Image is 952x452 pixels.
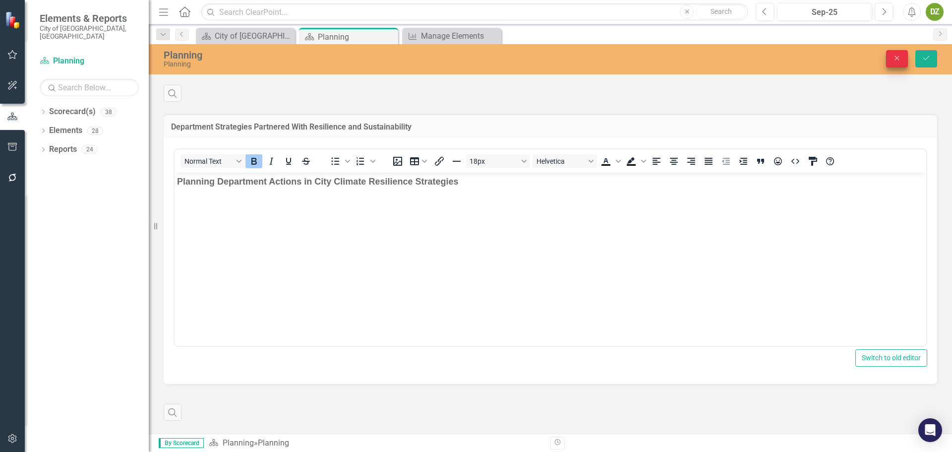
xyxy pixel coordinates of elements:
div: 38 [101,108,117,116]
button: Horizontal line [448,154,465,168]
button: Search [696,5,746,19]
a: Manage Elements [405,30,499,42]
button: Insert image [389,154,406,168]
a: Planning [223,438,254,448]
button: Sep-25 [777,3,872,21]
img: ClearPoint Strategy [5,11,22,28]
button: Insert/edit link [431,154,448,168]
button: Emojis [770,154,786,168]
div: Manage Elements [421,30,499,42]
span: Helvetica [536,157,585,165]
input: Search Below... [40,79,139,96]
div: Open Intercom Messenger [918,418,942,442]
button: Align right [683,154,700,168]
div: Planning [258,438,289,448]
div: Background color Black [623,154,648,168]
div: Text color Black [597,154,622,168]
button: Bold [245,154,262,168]
span: Search [711,7,732,15]
button: Help [822,154,838,168]
div: 28 [87,127,103,135]
button: Font Helvetica [533,154,597,168]
span: 18px [470,157,518,165]
button: Align center [665,154,682,168]
div: Bullet list [327,154,352,168]
button: CSS Editor [804,154,821,168]
button: Increase indent [735,154,752,168]
span: Elements & Reports [40,12,139,24]
button: Font size 18px [466,154,530,168]
button: Italic [263,154,280,168]
button: HTML Editor [787,154,804,168]
iframe: Rich Text Area [175,173,926,346]
h3: Department Strategies Partnered With Resilience and Sustainability [171,123,930,131]
button: Strikethrough [297,154,314,168]
a: City of [GEOGRAPHIC_DATA] [198,30,293,42]
div: Sep-25 [780,6,869,18]
a: Reports [49,144,77,155]
button: Underline [280,154,297,168]
button: Blockquote [752,154,769,168]
button: Decrease indent [717,154,734,168]
button: Block Normal Text [180,154,245,168]
button: Switch to old editor [855,349,927,367]
div: Planning [318,31,396,43]
button: Align left [648,154,665,168]
span: By Scorecard [159,438,204,448]
a: Planning [40,56,139,67]
div: 24 [82,145,98,154]
div: City of [GEOGRAPHIC_DATA] [215,30,293,42]
input: Search ClearPoint... [201,3,748,21]
a: Elements [49,125,82,136]
div: Planning [164,50,597,61]
span: Normal Text [184,157,233,165]
a: Scorecard(s) [49,106,96,118]
button: Justify [700,154,717,168]
button: Table [407,154,430,168]
button: DZ [926,3,944,21]
small: City of [GEOGRAPHIC_DATA], [GEOGRAPHIC_DATA] [40,24,139,41]
div: Numbered list [352,154,377,168]
div: Planning [164,61,597,68]
div: » [209,438,543,449]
